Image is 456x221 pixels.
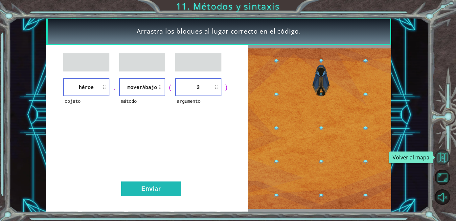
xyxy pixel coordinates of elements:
div: . [109,83,119,92]
div: argumento [175,96,221,114]
div: ) [221,83,231,92]
a: Volver al mapa [436,148,456,167]
button: Sonido encendido [435,189,450,205]
div: objeto [63,96,109,114]
img: Interactive Art [248,48,391,209]
button: Enviar [121,181,181,196]
div: método [119,96,166,114]
li: 3 [175,78,221,96]
button: Volver al mapa [435,150,450,165]
div: ( [165,83,175,92]
span: Arrastra los bloques al lugar correcto en el código. [137,27,301,36]
button: Maximizar navegador [435,170,450,185]
li: héroe [63,78,109,96]
div: Volver al mapa [389,152,433,163]
li: moverAbajo [119,78,166,96]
